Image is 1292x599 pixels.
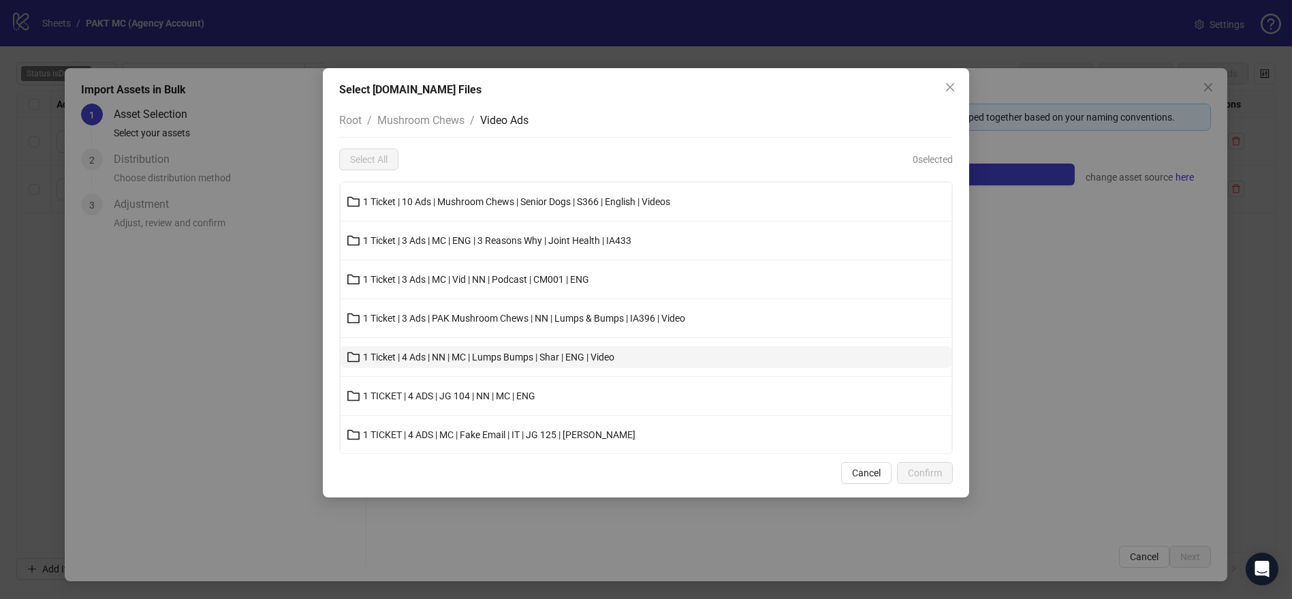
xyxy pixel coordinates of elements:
span: 1 Ticket | 3 Ads | MC | ENG | 3 Reasons Why | Joint Health | IA433 [363,235,631,246]
div: Open Intercom Messenger [1246,553,1278,585]
button: Cancel [841,462,892,484]
button: Select All [339,149,398,170]
span: folder [347,234,360,247]
span: folder [347,273,360,286]
li: / [470,112,475,129]
button: 1 Ticket | 4 Ads | NN | MC | Lumps Bumps | Shar | ENG | Video [341,346,951,368]
span: 1 Ticket | 3 Ads | MC | Vid | NN | Podcast | CM001 | ENG [363,274,589,285]
span: 0 selected [913,152,953,167]
span: 1 Ticket | 4 Ads | NN | MC | Lumps Bumps | Shar | ENG | Video [363,352,614,363]
span: folder [347,311,360,325]
span: Video Ads [480,114,529,127]
span: folder [347,428,360,442]
button: 1 TICKET | 4 ADS | MC | Fake Email | IT | JG 125 | [PERSON_NAME] [341,424,951,446]
li: / [367,112,372,129]
span: 1 TICKET | 4 ADS | MC | Fake Email | IT | JG 125 | [PERSON_NAME] [363,429,635,440]
span: folder [347,389,360,403]
span: folder [347,350,360,364]
span: Root [339,114,362,127]
div: Select [DOMAIN_NAME] Files [339,82,953,98]
span: 1 TICKET | 4 ADS | JG 104 | NN | MC | ENG [363,390,535,401]
button: 1 Ticket | 10 Ads | Mushroom Chews | Senior Dogs | S366 | English | Videos [341,191,951,213]
button: Confirm [897,462,953,484]
span: Cancel [852,467,881,478]
span: folder [347,195,360,209]
button: 1 Ticket | 3 Ads | PAK Mushroom Chews | NN | Lumps & Bumps | IA396 | Video [341,307,951,329]
button: Close [939,76,961,98]
button: 1 Ticket | 3 Ads | MC | ENG | 3 Reasons Why | Joint Health | IA433 [341,230,951,251]
button: 1 TICKET | 4 ADS | JG 104 | NN | MC | ENG [341,385,951,407]
span: Mushroom Chews [377,114,464,127]
span: close [945,82,956,93]
span: 1 Ticket | 3 Ads | PAK Mushroom Chews | NN | Lumps & Bumps | IA396 | Video [363,313,685,324]
span: 1 Ticket | 10 Ads | Mushroom Chews | Senior Dogs | S366 | English | Videos [363,196,670,207]
button: 1 Ticket | 3 Ads | MC | Vid | NN | Podcast | CM001 | ENG [341,268,951,290]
